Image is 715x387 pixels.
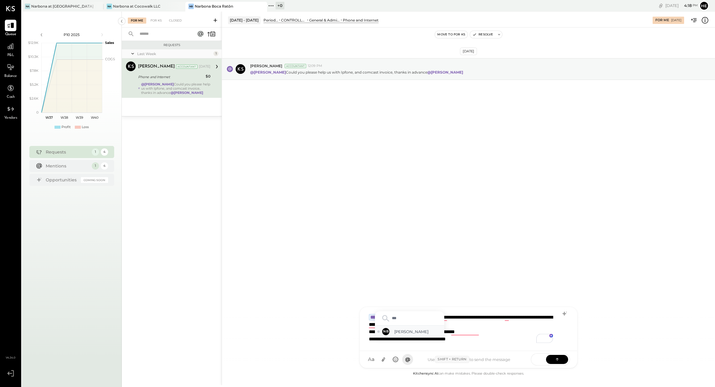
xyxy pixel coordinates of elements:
[366,311,571,346] div: To enrich screen reader interactions, please activate Accessibility in Grammarly extension settings
[46,32,98,37] div: P10 2025
[228,16,260,24] div: [DATE] - [DATE]
[195,4,233,9] div: Narbona Boca Ratōn
[46,149,89,155] div: Requests
[46,177,78,183] div: Opportunities
[105,41,114,45] text: Sales
[0,82,21,100] a: Cash
[413,356,525,363] div: Use to send the message
[46,163,89,169] div: Mentions
[460,48,477,55] div: [DATE]
[372,356,375,362] span: a
[137,51,212,56] div: Last Week
[81,177,108,183] div: Coming Soon
[82,125,89,130] div: Loss
[699,1,709,11] button: He
[5,32,16,37] span: Queue
[92,148,99,156] div: 1
[128,18,146,24] div: For Me
[383,329,389,334] span: NB
[0,61,21,79] a: Balance
[276,2,284,9] div: + 0
[427,70,463,74] strong: @[PERSON_NAME]
[36,110,38,114] text: 0
[101,162,108,170] div: 4
[250,70,286,74] strong: @[PERSON_NAME]
[147,18,165,24] div: For KS
[285,64,306,68] div: Accountant
[671,18,681,22] div: [DATE]
[309,18,340,23] div: General & Administrative Expenses
[4,115,17,121] span: Vendors
[308,64,322,68] span: 12:09 PM
[4,74,17,79] span: Balance
[405,356,410,362] span: @
[655,18,669,23] div: For Me
[343,18,379,23] div: Phone and Internet
[91,115,98,120] text: W40
[28,55,38,59] text: $10.3K
[7,94,15,100] span: Cash
[366,354,377,365] button: Aa
[402,354,413,365] button: @
[263,18,278,23] div: Period P&L
[281,18,306,23] div: CONTROLLABLE EXPENSES
[125,43,219,47] div: Requests
[435,356,469,363] span: Shift + Return
[531,352,546,367] span: SEND
[92,162,99,170] div: 1
[141,82,174,86] strong: @[PERSON_NAME]
[394,329,442,335] span: [PERSON_NAME]
[101,148,108,156] div: 4
[250,70,464,75] p: Could you please help us with Ipfone, and comcast invoice, thanks in advance
[30,68,38,73] text: $7.8K
[375,326,444,338] div: Select Noemi Balmaceda - Offline
[75,115,83,120] text: W39
[470,31,495,38] button: Resolve
[30,82,38,87] text: $5.2K
[31,4,94,9] div: Narbona at [GEOGRAPHIC_DATA] LLC
[45,115,53,120] text: W37
[141,82,210,95] div: Could you please help us with Ipfone, and comcast invoice, thanks in advance
[105,57,115,61] text: COGS
[61,125,71,130] div: Profit
[28,41,38,45] text: $12.9K
[138,64,175,70] div: [PERSON_NAME]
[0,41,21,58] a: P&L
[665,3,698,8] div: [DATE]
[214,51,218,56] div: 1
[0,103,21,121] a: Vendors
[176,64,197,69] div: Accountant
[107,4,112,9] div: Na
[658,2,664,9] div: copy link
[170,91,203,95] strong: @[PERSON_NAME]
[138,74,204,80] div: Phone and Internet
[250,63,282,68] span: [PERSON_NAME]
[7,53,14,58] span: P&L
[206,73,210,79] div: $0
[0,20,21,37] a: Queue
[199,64,210,69] div: [DATE]
[113,4,161,9] div: Narbona at Cocowalk LLC
[29,96,38,101] text: $2.6K
[25,4,30,9] div: Na
[435,31,468,38] button: Move to for ks
[166,18,185,24] div: Closed
[188,4,194,9] div: NB
[60,115,68,120] text: W38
